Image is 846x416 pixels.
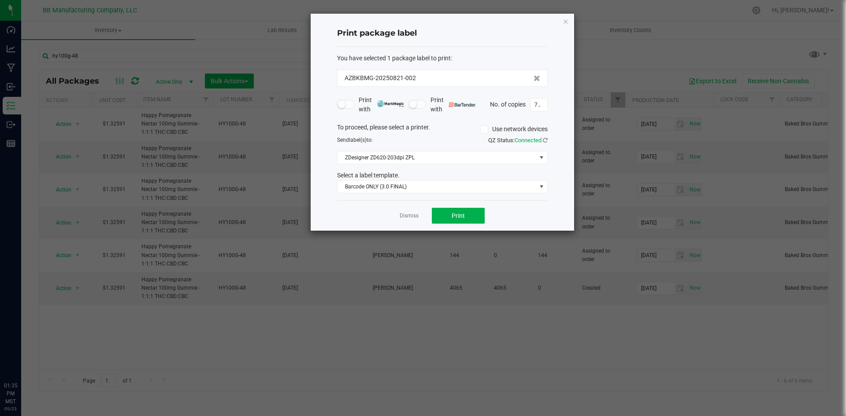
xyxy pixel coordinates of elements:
span: ZDesigner ZD620-203dpi ZPL [338,151,536,164]
div: Select a label template. [330,171,554,180]
span: Send to: [337,137,373,143]
span: No. of copies [490,100,526,107]
iframe: Resource center [9,346,35,372]
span: Barcode ONLY (3.0 FINAL) [338,180,536,193]
div: : [337,54,548,63]
span: label(s) [349,137,367,143]
a: Dismiss [400,212,419,220]
span: Print with [359,96,404,114]
span: Print with [430,96,476,114]
span: AZBKBMG-20250821-002 [345,74,416,83]
span: Connected [515,137,542,144]
img: mark_magic_cybra.png [377,100,404,107]
span: You have selected 1 package label to print [337,55,451,62]
span: QZ Status: [488,137,548,144]
div: To proceed, please select a printer. [330,123,554,136]
iframe: Resource center unread badge [26,344,37,355]
img: bartender.png [449,103,476,107]
button: Print [432,208,485,224]
span: Print [452,212,465,219]
h4: Print package label [337,28,548,39]
label: Use network devices [480,125,548,134]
